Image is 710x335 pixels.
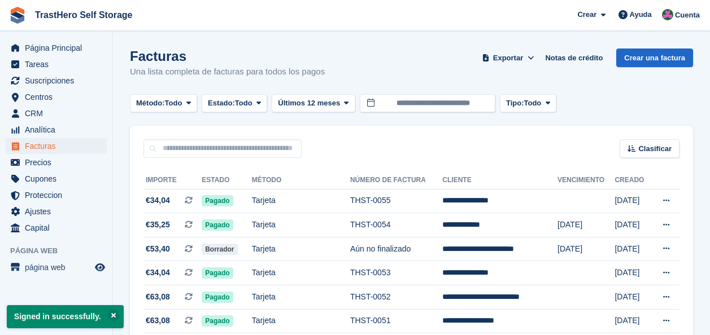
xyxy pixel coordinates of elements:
a: menu [6,204,107,219]
img: Marua Grioui [662,9,673,20]
th: Método [252,171,350,189]
a: menu [6,171,107,187]
span: €63,08 [146,291,170,303]
span: Borrador [202,244,237,255]
a: menu [6,155,107,170]
a: menu [6,89,107,105]
button: Últimos 12 meses [272,94,355,113]
td: [DATE] [615,213,650,237]
td: [DATE] [615,309,650,333]
span: €34,04 [146,195,170,206]
span: Pagado [202,292,233,303]
span: Clasificar [638,143,672,155]
span: Cupones [25,171,93,187]
span: Tipo: [506,98,524,109]
th: Importe [143,171,202,189]
a: menu [6,122,107,138]
span: Todo [524,98,541,109]
button: Exportar [480,49,537,67]
span: Centros [25,89,93,105]
td: [DATE] [615,261,650,285]
span: Todo [235,98,252,109]
button: Método: Todo [130,94,197,113]
a: menu [6,105,107,121]
td: Tarjeta [252,237,350,261]
h1: Facturas [130,49,325,64]
span: €63,08 [146,315,170,327]
td: Tarjeta [252,261,350,285]
th: Vencimiento [557,171,615,189]
a: TrastHero Self Storage [31,6,137,24]
span: Exportar [493,52,523,64]
span: Proteccion [25,187,93,203]
span: Ayuda [630,9,652,20]
span: Analítica [25,122,93,138]
a: menu [6,40,107,56]
button: Estado: Todo [202,94,267,113]
a: menu [6,73,107,89]
span: €53,40 [146,243,170,255]
a: menu [6,138,107,154]
td: [DATE] [557,237,615,261]
span: Precios [25,155,93,170]
td: Tarjeta [252,189,350,213]
td: THST-0053 [350,261,442,285]
td: [DATE] [615,237,650,261]
span: Pagado [202,219,233,231]
td: THST-0051 [350,309,442,333]
span: Crear [577,9,596,20]
a: menu [6,56,107,72]
td: [DATE] [615,285,650,310]
span: Facturas [25,138,93,154]
a: Crear una factura [616,49,693,67]
td: Tarjeta [252,309,350,333]
p: Una lista completa de facturas para todos los pagos [130,65,325,78]
a: Vista previa de la tienda [93,261,107,274]
button: Tipo: Todo [500,94,556,113]
a: menú [6,259,107,275]
span: Ajustes [25,204,93,219]
span: CRM [25,105,93,121]
td: THST-0054 [350,213,442,237]
th: Estado [202,171,252,189]
th: Creado [615,171,650,189]
td: THST-0055 [350,189,442,213]
span: Capital [25,220,93,236]
img: stora-icon-8386f47178a22dfd0bd8f6a31ec36ba5ce8667c1dd55bd0f319d3a0aa187defe.svg [9,7,26,24]
span: Tareas [25,56,93,72]
span: Método: [136,98,165,109]
td: THST-0052 [350,285,442,310]
th: Número de factura [350,171,442,189]
td: [DATE] [615,189,650,213]
span: Pagado [202,267,233,279]
td: [DATE] [557,213,615,237]
span: Cuenta [675,10,700,21]
a: menu [6,220,107,236]
span: Pagado [202,315,233,327]
td: Tarjeta [252,213,350,237]
th: Cliente [442,171,557,189]
span: Página web [10,245,112,257]
p: Signed in successfully. [7,305,124,328]
a: menu [6,187,107,203]
span: Suscripciones [25,73,93,89]
span: página web [25,259,93,275]
span: Últimos 12 meses [278,98,340,109]
span: Página Principal [25,40,93,56]
span: Estado: [208,98,235,109]
td: Tarjeta [252,285,350,310]
span: €35,25 [146,219,170,231]
td: Aún no finalizado [350,237,442,261]
span: Todo [165,98,182,109]
span: Pagado [202,195,233,206]
a: Notas de crédito [541,49,607,67]
span: €34,04 [146,267,170,279]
